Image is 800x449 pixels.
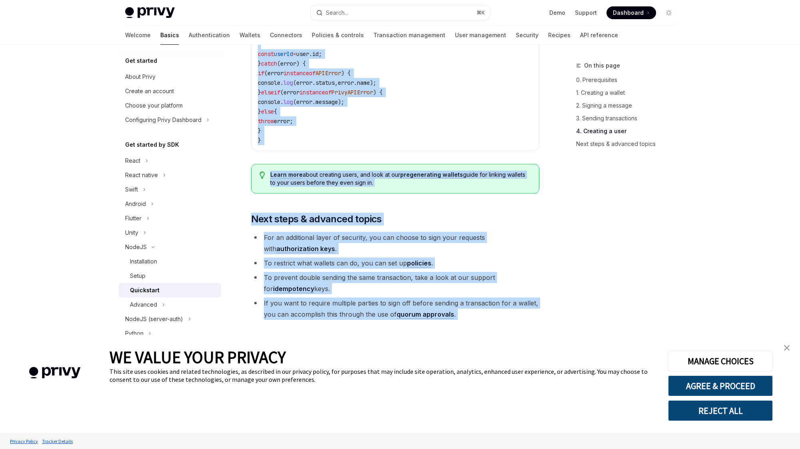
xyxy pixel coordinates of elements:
span: Dashboard [613,9,644,17]
a: Privacy Policy [8,434,40,448]
a: User management [455,26,506,45]
span: error [283,89,299,96]
div: Unity [125,228,138,237]
span: WE VALUE YOUR PRIVACY [110,347,286,367]
span: On this page [584,61,620,70]
div: Flutter [125,214,142,223]
span: } [258,60,261,67]
span: if [258,70,264,77]
span: throw [258,118,274,125]
div: Android [125,199,146,209]
div: Advanced [130,300,157,309]
span: error [296,98,312,106]
a: pregenerating wallets [400,171,463,178]
a: Security [516,26,539,45]
span: log [283,79,293,86]
span: about creating users, and look at our guide for linking wallets to your users before they even si... [270,171,531,187]
a: 4. Creating a user [576,125,682,138]
span: } [258,127,261,134]
span: PrivyAPIError [331,89,373,96]
a: authorization keys [276,245,335,253]
div: Python [125,329,144,338]
span: catch [261,60,277,67]
div: React [125,156,140,166]
button: NodeJS [119,240,159,254]
span: ); [338,98,344,106]
button: Android [119,197,158,211]
div: Configuring Privy Dashboard [125,115,201,125]
span: userId [274,50,293,58]
a: 2. Signing a message [576,99,682,112]
a: Learn more [270,171,303,178]
button: React [119,154,152,168]
span: . [309,50,312,58]
span: { [274,108,277,115]
div: Quickstart [130,285,160,295]
a: policies [407,259,431,267]
button: Swift [119,182,150,197]
div: This site uses cookies and related technologies, as described in our privacy policy, for purposes... [110,367,656,383]
span: error [274,118,290,125]
span: } [258,108,261,115]
a: Recipes [548,26,571,45]
h5: Get started by SDK [125,140,179,150]
a: Support [575,9,597,17]
span: else [261,108,274,115]
span: ) { [341,70,351,77]
a: API reference [580,26,618,45]
a: quorum approvals [397,310,454,319]
li: To restrict what wallets can do, you can set up . [251,257,539,269]
span: APIError [315,70,341,77]
span: user [296,50,309,58]
a: Transaction management [373,26,445,45]
div: Choose your platform [125,101,183,110]
div: Search... [326,8,348,18]
button: Unity [119,225,150,240]
a: 0. Prerequisites [576,74,682,86]
span: } [258,137,261,144]
span: . [312,79,315,86]
a: Setup [119,269,221,283]
button: NodeJS (server-auth) [119,312,195,326]
span: if [274,89,280,96]
img: close banner [784,345,790,351]
span: instanceof [299,89,331,96]
a: Dashboard [606,6,656,19]
span: id [312,50,319,58]
a: About Privy [119,70,221,84]
span: } [258,89,261,96]
span: ( [277,60,280,67]
a: 1. Creating a wallet [576,86,682,99]
div: React native [125,170,158,180]
div: Swift [125,185,138,194]
img: light logo [125,7,175,18]
a: Choose your platform [119,98,221,113]
span: name [357,79,370,86]
span: error [338,79,354,86]
li: For an additional layer of security, you can choose to sign your requests with . [251,232,539,254]
button: MANAGE CHOICES [668,351,773,371]
a: Installation [119,254,221,269]
div: NodeJS (server-auth) [125,314,183,324]
span: ( [264,70,267,77]
div: About Privy [125,72,156,82]
div: Installation [130,257,157,266]
span: message [315,98,338,106]
a: Basics [160,26,179,45]
button: REJECT ALL [668,400,773,421]
svg: Tip [259,172,265,179]
button: Advanced [119,297,169,312]
a: close banner [779,340,795,356]
button: Python [119,326,156,341]
span: ); [370,79,376,86]
span: . [312,98,315,106]
span: ( [293,79,296,86]
button: Toggle dark mode [662,6,675,19]
a: Authentication [189,26,230,45]
span: . [280,98,283,106]
li: If you want to require multiple parties to sign off before sending a transaction for a wallet, yo... [251,297,539,320]
div: Create an account [125,86,174,96]
a: Connectors [270,26,302,45]
a: Tracker Details [40,434,75,448]
a: Quickstart [119,283,221,297]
